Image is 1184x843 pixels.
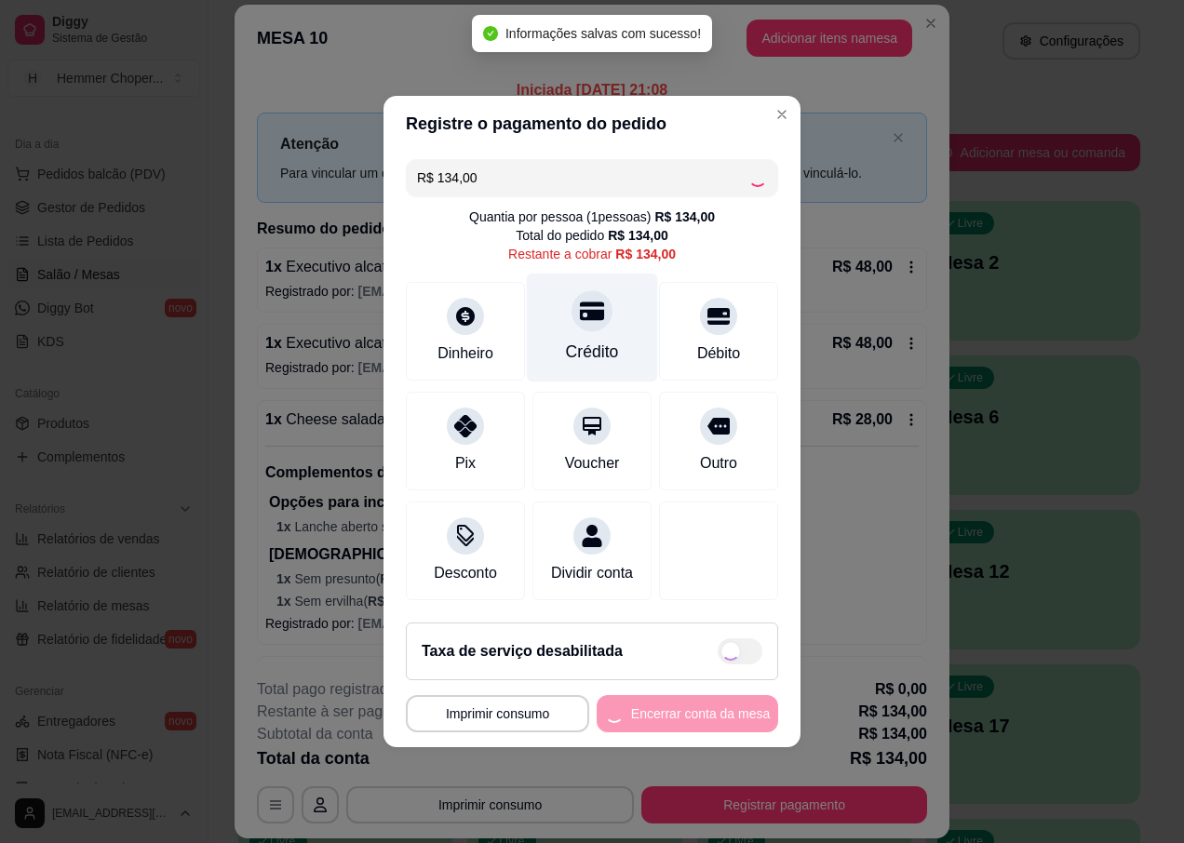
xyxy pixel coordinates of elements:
[551,562,633,584] div: Dividir conta
[422,640,623,662] h2: Taxa de serviço desabilitada
[434,562,497,584] div: Desconto
[654,207,715,226] div: R$ 134,00
[437,342,493,365] div: Dinheiro
[455,452,476,475] div: Pix
[608,226,668,245] div: R$ 134,00
[508,245,676,263] div: Restante a cobrar
[767,100,797,129] button: Close
[516,226,668,245] div: Total do pedido
[469,207,715,226] div: Quantia por pessoa ( 1 pessoas)
[505,26,701,41] span: Informações salvas com sucesso!
[406,695,589,732] button: Imprimir consumo
[565,452,620,475] div: Voucher
[615,245,676,263] div: R$ 134,00
[748,168,767,187] div: Loading
[383,96,801,152] header: Registre o pagamento do pedido
[700,452,737,475] div: Outro
[483,26,498,41] span: check-circle
[417,159,748,196] input: Ex.: hambúrguer de cordeiro
[697,342,740,365] div: Débito
[566,340,619,364] div: Crédito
